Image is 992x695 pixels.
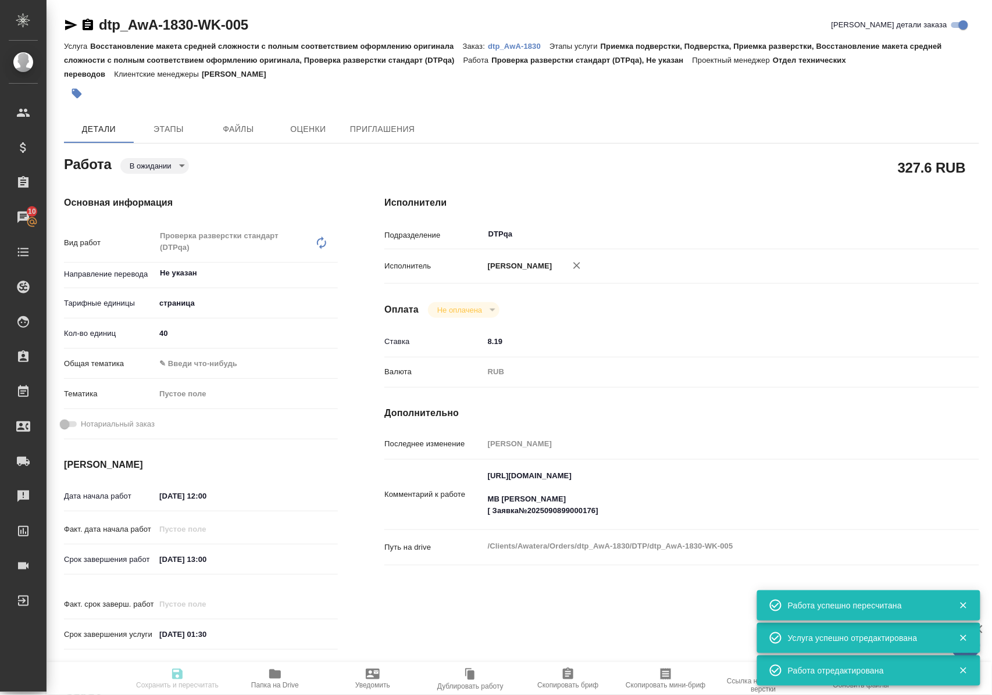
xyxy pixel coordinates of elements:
input: ✎ Введи что-нибудь [155,325,338,342]
span: Файлы [210,122,266,137]
button: Дублировать работу [422,662,519,695]
div: В ожидании [428,302,499,318]
a: 10 [3,203,44,232]
input: ✎ Введи что-нибудь [155,626,257,643]
span: Сохранить и пересчитать [136,681,219,689]
p: Направление перевода [64,268,155,280]
span: Ссылка на инструкции верстки [722,677,805,693]
div: ✎ Введи что-нибудь [159,358,324,370]
button: Уведомить [324,662,422,695]
p: Тарифные единицы [64,298,155,309]
h2: Работа [64,153,112,174]
h4: Основная информация [64,196,338,210]
p: Срок завершения услуги [64,629,155,640]
div: Услуга успешно отредактирована [788,632,941,644]
p: Общая тематика [64,358,155,370]
button: Закрыть [951,600,975,611]
p: Восстановление макета средней сложности с полным соответствием оформлению оригинала [90,42,462,51]
div: Работа отредактирована [788,665,941,676]
div: ✎ Введи что-нибудь [155,354,338,374]
span: Нотариальный заказ [81,418,155,430]
div: В ожидании [120,158,189,174]
p: Работа [463,56,492,65]
button: Удалить исполнителя [564,253,590,278]
p: Последнее изменение [384,438,483,450]
p: Вид работ [64,237,155,249]
button: Скопировать ссылку для ЯМессенджера [64,18,78,32]
button: Ссылка на инструкции верстки [715,662,812,695]
textarea: [URL][DOMAIN_NAME] МВ [PERSON_NAME] [ Заявка№2025090899000176] [484,466,930,521]
p: Подразделение [384,230,483,241]
p: Факт. срок заверш. работ [64,599,155,610]
input: Пустое поле [155,596,257,612]
span: [PERSON_NAME] детали заказа [832,19,947,31]
span: Детали [71,122,127,137]
p: Комментарий к работе [384,489,483,500]
p: Факт. дата начала работ [64,524,155,535]
span: Приглашения [350,122,415,137]
p: Заказ: [463,42,488,51]
span: Скопировать бриф [537,681,598,689]
span: Оценки [280,122,336,137]
button: Скопировать бриф [519,662,617,695]
button: Закрыть [951,665,975,676]
h2: 327.6 RUB [898,157,966,177]
span: Этапы [141,122,197,137]
p: Валюта [384,366,483,378]
button: Не оплачена [434,305,486,315]
input: Пустое поле [155,521,257,538]
p: Кол-во единиц [64,328,155,339]
h4: [PERSON_NAME] [64,458,338,472]
p: Тематика [64,388,155,400]
p: Исполнитель [384,260,483,272]
h4: Исполнители [384,196,979,210]
button: Добавить тэг [64,81,90,106]
button: Open [923,233,926,235]
button: Скопировать ссылку [81,18,95,32]
p: Срок завершения работ [64,554,155,565]
p: [PERSON_NAME] [202,70,275,78]
p: Дата начала работ [64,490,155,502]
p: Клиентские менеджеры [114,70,202,78]
button: Open [331,272,334,274]
p: Ставка [384,336,483,347]
div: RUB [484,362,930,382]
h4: Оплата [384,303,419,317]
span: Скопировать мини-бриф [626,681,705,689]
a: dtp_AwA-1830 [488,41,549,51]
textarea: /Clients/Awatera/Orders/dtp_AwA-1830/DTP/dtp_AwA-1830-WK-005 [484,536,930,556]
input: ✎ Введи что-нибудь [155,488,257,504]
p: Этапы услуги [549,42,601,51]
h4: Дополнительно [384,406,979,420]
div: Пустое поле [159,388,324,400]
input: ✎ Введи что-нибудь [484,333,930,350]
a: dtp_AwA-1830-WK-005 [99,17,248,33]
span: Уведомить [355,681,390,689]
button: Скопировать мини-бриф [617,662,715,695]
div: Работа успешно пересчитана [788,600,941,611]
button: Сохранить и пересчитать [129,662,226,695]
p: [PERSON_NAME] [484,260,552,272]
button: В ожидании [126,161,175,171]
div: страница [155,293,338,313]
span: Папка на Drive [251,681,299,689]
span: Дублировать работу [437,682,504,690]
input: ✎ Введи что-нибудь [155,551,257,568]
div: Пустое поле [155,384,338,404]
p: dtp_AwA-1830 [488,42,549,51]
button: Папка на Drive [226,662,324,695]
button: Закрыть [951,633,975,643]
p: Проверка разверстки стандарт (DTPqa), Не указан [492,56,693,65]
p: Путь на drive [384,542,483,553]
p: Услуга [64,42,90,51]
input: Пустое поле [484,435,930,452]
p: Проектный менеджер [693,56,773,65]
span: 10 [21,206,43,217]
